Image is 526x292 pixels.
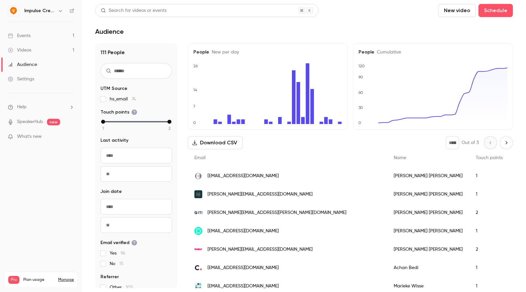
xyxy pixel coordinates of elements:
[387,240,469,259] div: [PERSON_NAME] [PERSON_NAME]
[17,104,27,111] span: Help
[194,227,202,235] img: digitalegy.io
[8,47,31,53] div: Videos
[110,96,136,102] span: hs_email
[100,85,127,92] span: UTM Source
[58,277,74,282] a: Manage
[100,188,122,195] span: Join date
[194,190,202,198] img: amplifyscales.com
[121,251,125,256] span: 96
[208,209,346,216] span: [PERSON_NAME][EMAIL_ADDRESS][PERSON_NAME][DOMAIN_NAME]
[100,166,172,182] input: To
[194,264,202,272] img: concentrate.co.nz
[100,240,137,246] span: Email verified
[469,167,509,185] div: 1
[208,246,313,253] span: [PERSON_NAME][EMAIL_ADDRESS][DOMAIN_NAME]
[119,261,123,266] span: 15
[100,148,172,163] input: From
[208,264,279,271] span: [EMAIL_ADDRESS][DOMAIN_NAME]
[469,185,509,203] div: 1
[387,259,469,277] div: Achan Bedi
[194,248,202,250] img: keywestexpress.net
[387,203,469,222] div: [PERSON_NAME] [PERSON_NAME]
[387,222,469,240] div: [PERSON_NAME] [PERSON_NAME]
[100,274,119,280] span: Referrer
[110,261,123,267] span: No
[100,217,172,233] input: To
[8,76,34,82] div: Settings
[23,277,54,282] span: Plan usage
[110,250,125,257] span: Yes
[100,137,128,144] span: Last activity
[24,8,55,14] h6: Impulse Creative
[469,222,509,240] div: 1
[100,199,172,215] input: From
[438,4,476,17] button: New video
[358,90,363,95] text: 60
[8,61,37,68] div: Audience
[47,119,60,125] span: new
[95,28,124,35] h1: Audience
[102,125,104,131] span: 1
[469,240,509,259] div: 2
[462,139,479,146] p: Out of 3
[8,32,31,39] div: Events
[193,49,342,55] h5: People
[193,120,196,125] text: 0
[469,259,509,277] div: 1
[500,136,513,149] button: Next page
[8,104,74,111] li: help-dropdown-opener
[359,49,507,55] h5: People
[208,191,313,198] span: [PERSON_NAME][EMAIL_ADDRESS][DOMAIN_NAME]
[101,7,166,14] div: Search for videos or events
[132,97,136,101] span: 74
[8,276,19,284] span: Pro
[188,136,243,149] button: Download CSV
[387,167,469,185] div: [PERSON_NAME] [PERSON_NAME]
[374,50,401,54] span: Cumulative
[478,4,513,17] button: Schedule
[469,203,509,222] div: 2
[193,104,195,109] text: 7
[394,156,406,160] span: Name
[168,125,171,131] span: 2
[194,209,202,217] img: intertradeireland.com
[193,88,197,92] text: 14
[208,228,279,235] span: [EMAIL_ADDRESS][DOMAIN_NAME]
[359,105,363,110] text: 30
[66,134,74,140] iframe: Noticeable Trigger
[358,75,363,79] text: 90
[194,156,206,160] span: Email
[101,120,105,124] div: min
[208,283,279,290] span: [EMAIL_ADDRESS][DOMAIN_NAME]
[8,6,19,16] img: Impulse Creative
[126,285,133,290] span: 105
[209,50,239,54] span: New per day
[17,118,43,125] a: SpeakerHub
[208,173,279,179] span: [EMAIL_ADDRESS][DOMAIN_NAME]
[17,133,42,140] span: What's new
[476,156,503,160] span: Touch points
[110,284,133,291] span: Other
[100,49,172,56] h1: 111 People
[387,185,469,203] div: [PERSON_NAME] [PERSON_NAME]
[358,120,361,125] text: 0
[100,109,137,115] span: Touch points
[193,64,198,68] text: 26
[358,64,365,68] text: 120
[167,120,171,124] div: max
[194,282,202,290] img: flexkeeping.com
[194,172,202,180] img: outlookwealth.com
